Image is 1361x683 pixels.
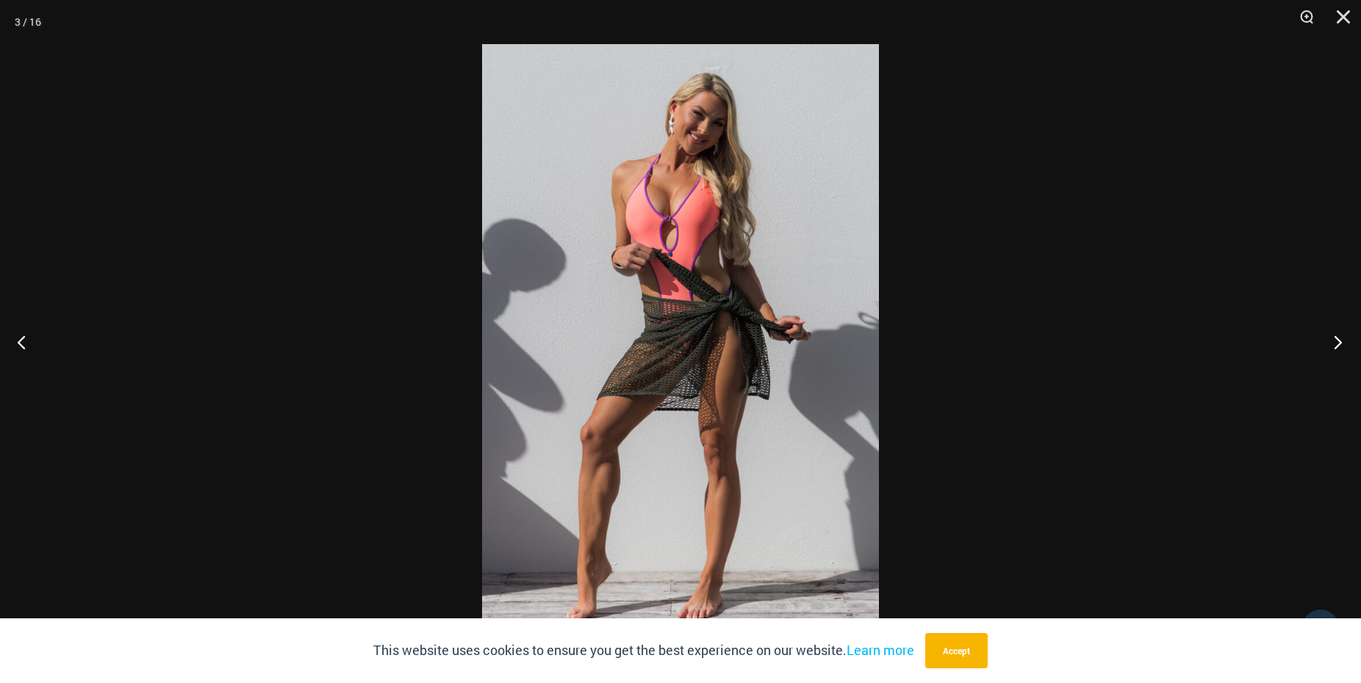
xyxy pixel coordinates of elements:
[482,44,879,639] img: Wild Card Neon Bliss 819 One Piece St Martin 5996 Sarong 06
[1306,305,1361,379] button: Next
[373,640,914,662] p: This website uses cookies to ensure you get the best experience on our website.
[925,633,988,668] button: Accept
[15,11,41,33] div: 3 / 16
[847,641,914,659] a: Learn more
